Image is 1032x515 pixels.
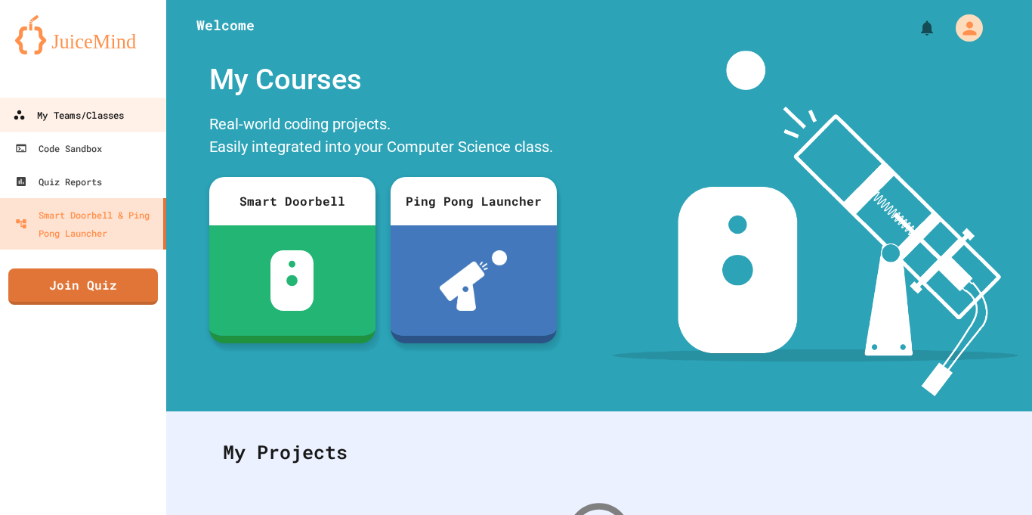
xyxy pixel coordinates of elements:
[270,250,314,311] img: sdb-white.svg
[13,106,124,125] div: My Teams/Classes
[15,15,151,54] img: logo-orange.svg
[15,206,157,242] div: Smart Doorbell & Ping Pong Launcher
[208,423,990,482] div: My Projects
[15,139,102,157] div: Code Sandbox
[202,109,564,166] div: Real-world coding projects. Easily integrated into your Computer Science class.
[613,51,1018,396] img: banner-image-my-projects.png
[209,177,375,225] div: Smart Doorbell
[391,177,557,225] div: Ping Pong Launcher
[940,11,987,45] div: My Account
[8,268,158,305] a: Join Quiz
[440,250,507,311] img: ppl-with-ball.png
[15,172,102,191] div: Quiz Reports
[890,15,940,41] div: My Notifications
[202,51,564,109] div: My Courses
